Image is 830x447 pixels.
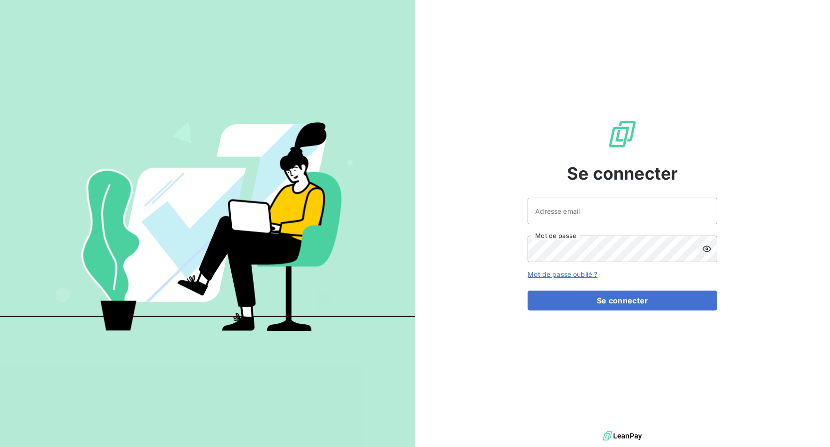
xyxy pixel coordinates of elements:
[528,291,717,310] button: Se connecter
[607,119,638,149] img: Logo LeanPay
[528,198,717,224] input: placeholder
[567,161,678,186] span: Se connecter
[528,270,597,278] a: Mot de passe oublié ?
[603,429,642,443] img: logo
